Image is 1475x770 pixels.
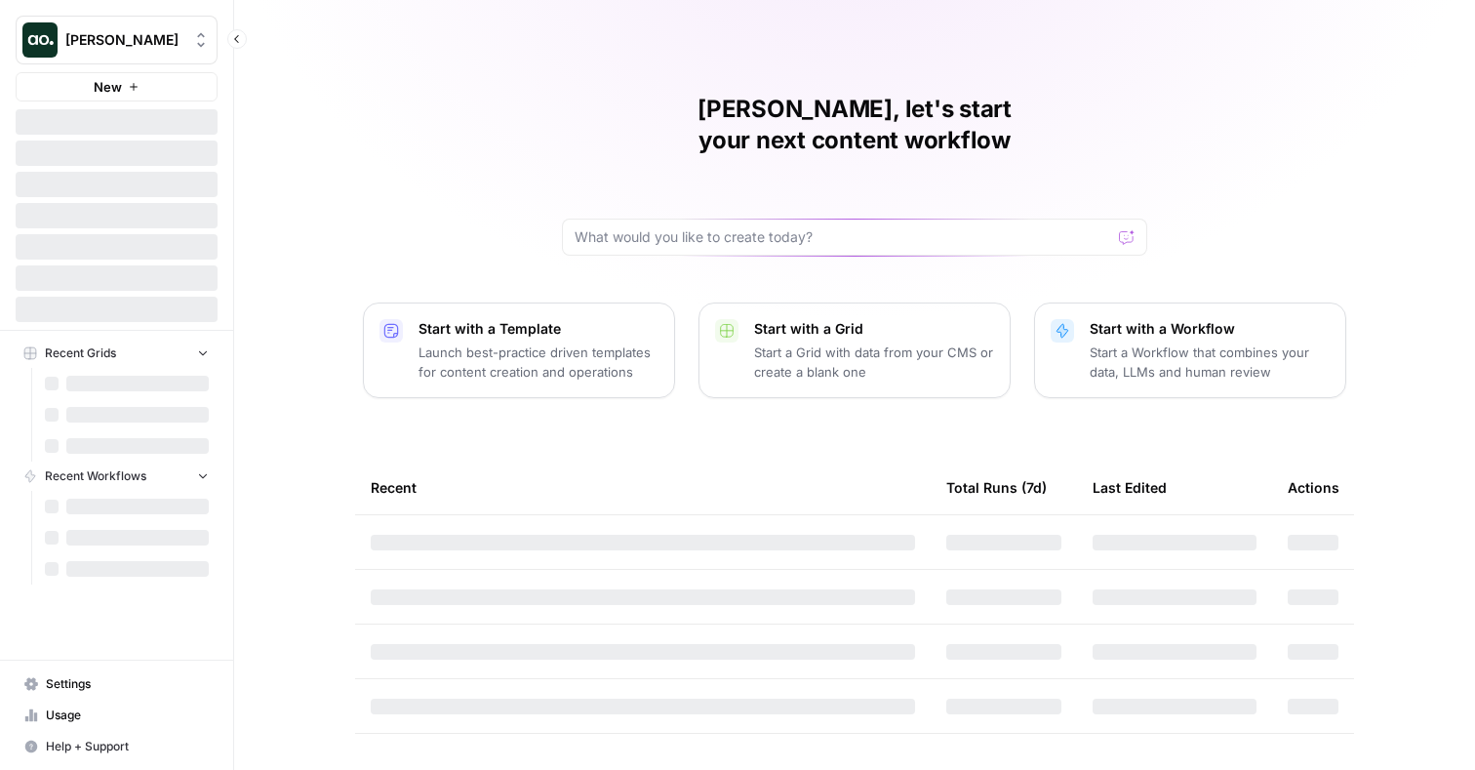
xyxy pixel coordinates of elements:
button: Recent Workflows [16,462,218,491]
input: What would you like to create today? [575,227,1111,247]
div: Total Runs (7d) [946,461,1047,514]
span: [PERSON_NAME] [65,30,183,50]
span: Help + Support [46,738,209,755]
p: Start with a Workflow [1090,319,1330,339]
span: Settings [46,675,209,693]
p: Launch best-practice driven templates for content creation and operations [419,343,658,382]
p: Start a Grid with data from your CMS or create a blank one [754,343,994,382]
img: Zoe Jessup Logo [22,22,58,58]
a: Usage [16,700,218,731]
span: Recent Workflows [45,467,146,485]
p: Start a Workflow that combines your data, LLMs and human review [1090,343,1330,382]
span: New [94,77,122,97]
div: Actions [1288,461,1339,514]
button: Start with a WorkflowStart a Workflow that combines your data, LLMs and human review [1034,303,1346,398]
div: Recent [371,461,915,514]
button: Start with a GridStart a Grid with data from your CMS or create a blank one [698,303,1011,398]
div: Last Edited [1093,461,1167,514]
h1: [PERSON_NAME], let's start your next content workflow [562,94,1147,156]
span: Usage [46,707,209,724]
span: Recent Grids [45,344,116,362]
button: Recent Grids [16,339,218,368]
a: Settings [16,669,218,700]
p: Start with a Template [419,319,658,339]
button: Workspace: Zoe Jessup [16,16,218,64]
button: New [16,72,218,101]
p: Start with a Grid [754,319,994,339]
button: Help + Support [16,731,218,762]
button: Start with a TemplateLaunch best-practice driven templates for content creation and operations [363,303,675,398]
